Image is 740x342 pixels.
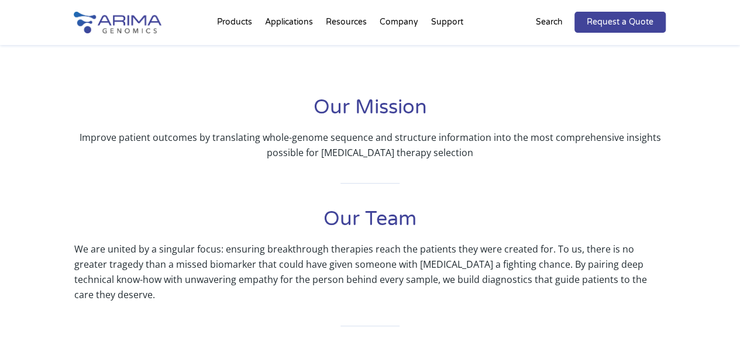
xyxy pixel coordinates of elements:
[74,241,666,302] p: We are united by a singular focus: ensuring breakthrough therapies reach the patients they were c...
[574,12,666,33] a: Request a Quote
[74,130,666,160] p: Improve patient outcomes by translating whole-genome sequence and structure information into the ...
[74,206,666,241] h1: Our Team
[74,94,666,130] h1: Our Mission
[536,15,563,30] p: Search
[74,12,161,33] img: Arima-Genomics-logo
